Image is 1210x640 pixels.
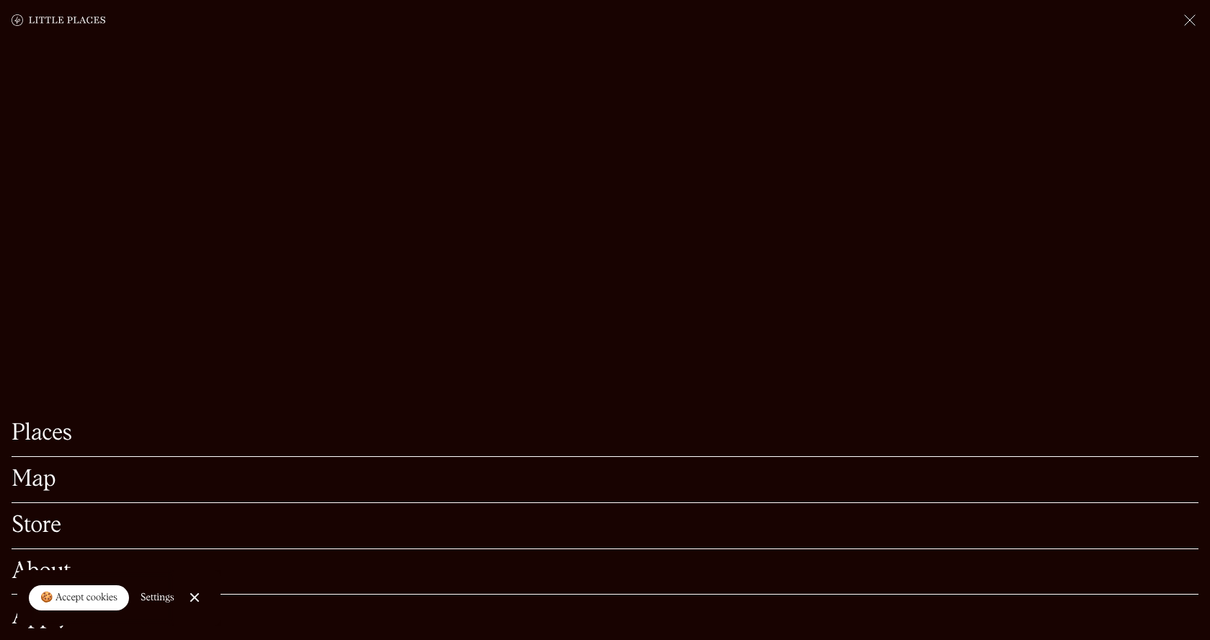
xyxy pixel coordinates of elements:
a: About [12,561,1198,583]
div: Close Cookie Popup [194,597,195,598]
a: 🍪 Accept cookies [29,585,129,611]
a: Close Cookie Popup [180,583,209,612]
div: 🍪 Accept cookies [40,591,117,605]
div: Settings [141,592,174,603]
a: Map [12,468,1198,491]
a: Places [12,422,1198,445]
a: Settings [141,582,174,614]
a: Apply [12,606,1198,628]
a: Store [12,515,1198,537]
